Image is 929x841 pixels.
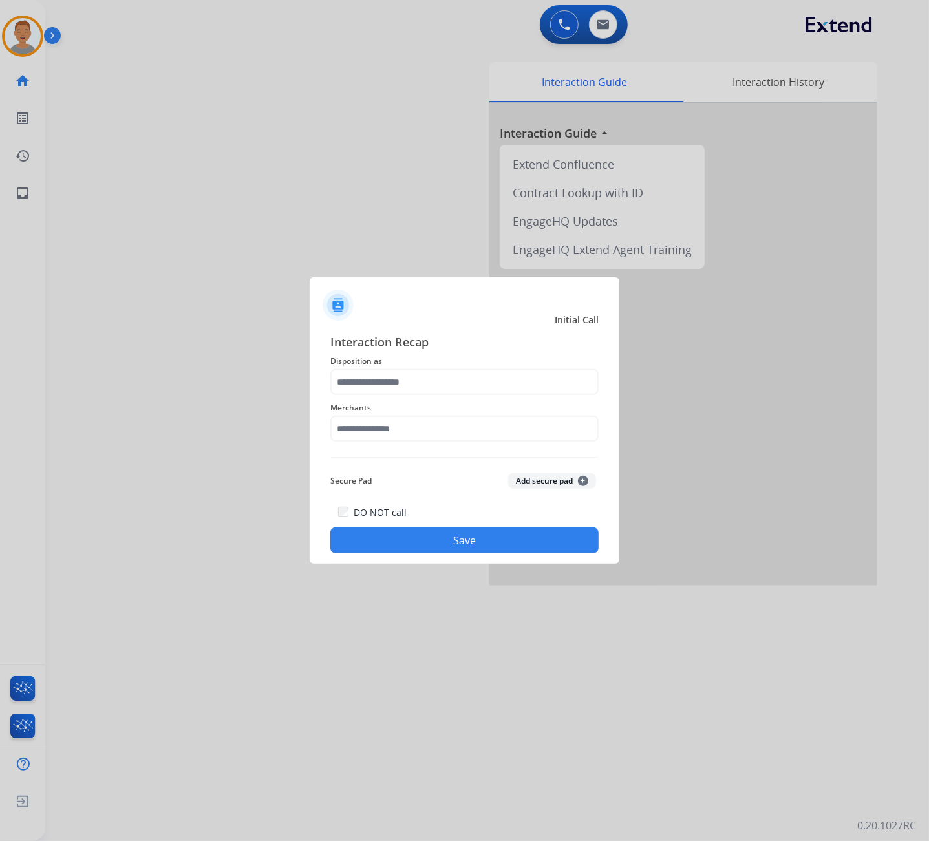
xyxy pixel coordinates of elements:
[578,476,588,486] span: +
[354,506,407,519] label: DO NOT call
[330,333,599,354] span: Interaction Recap
[330,473,372,489] span: Secure Pad
[555,314,599,326] span: Initial Call
[330,400,599,416] span: Merchants
[323,290,354,321] img: contactIcon
[508,473,596,489] button: Add secure pad+
[330,354,599,369] span: Disposition as
[330,527,599,553] button: Save
[857,818,916,833] p: 0.20.1027RC
[330,457,599,458] img: contact-recap-line.svg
